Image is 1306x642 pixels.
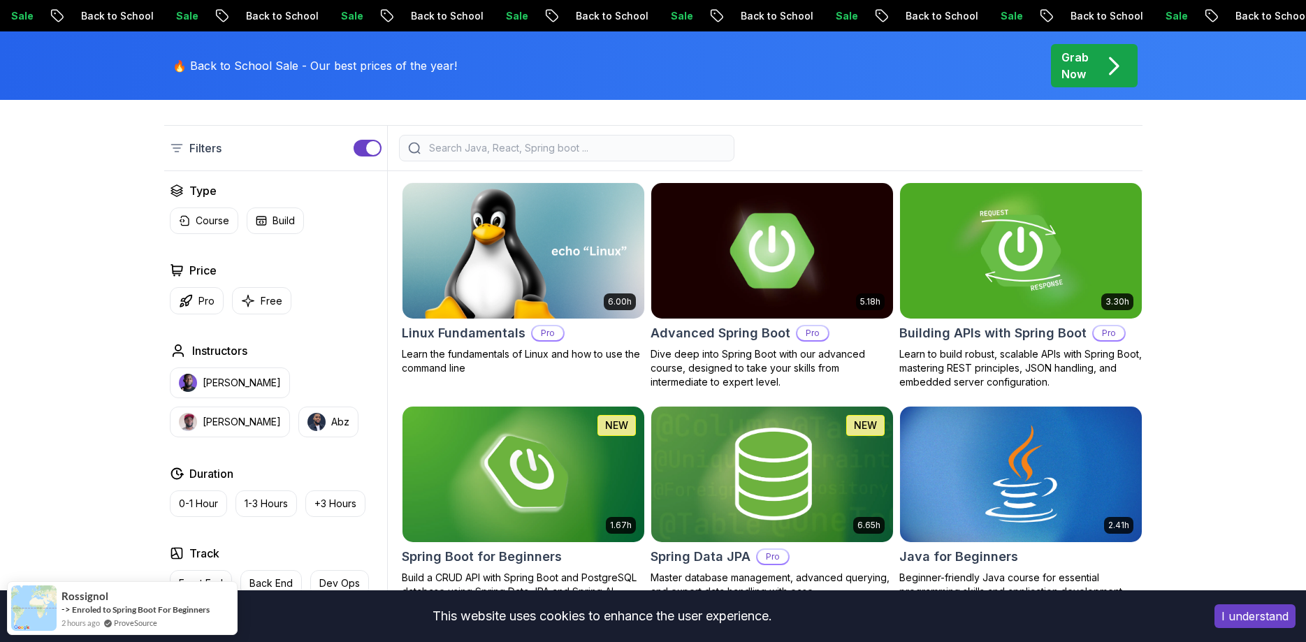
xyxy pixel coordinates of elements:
h2: Duration [189,465,233,482]
p: Abz [331,415,349,429]
p: 1-3 Hours [245,497,288,511]
p: Learn the fundamentals of Linux and how to use the command line [402,347,645,375]
p: Back to School [396,9,491,23]
h2: Linux Fundamentals [402,323,525,343]
p: Pro [757,550,788,564]
img: Spring Data JPA card [651,407,893,542]
p: Grab Now [1061,49,1089,82]
p: 0-1 Hour [179,497,218,511]
p: 2.41h [1108,520,1129,531]
a: Java for Beginners card2.41hJava for BeginnersBeginner-friendly Java course for essential program... [899,406,1142,599]
button: 1-3 Hours [235,490,297,517]
button: Pro [170,287,224,314]
img: provesource social proof notification image [11,585,57,631]
p: 6.65h [857,520,880,531]
p: Master database management, advanced querying, and expert data handling with ease [651,571,894,599]
h2: Spring Boot for Beginners [402,547,562,567]
span: -> [61,604,71,615]
p: Back to School [66,9,161,23]
img: Java for Beginners card [900,407,1142,542]
p: Sale [820,9,865,23]
button: instructor img[PERSON_NAME] [170,367,290,398]
h2: Java for Beginners [899,547,1018,567]
p: Sale [161,9,205,23]
a: ProveSource [114,617,157,629]
p: 🔥 Back to School Sale - Our best prices of the year! [173,57,457,74]
p: [PERSON_NAME] [203,415,281,429]
h2: Instructors [192,342,247,359]
button: Course [170,207,238,234]
h2: Track [189,545,219,562]
p: Dev Ops [319,576,360,590]
button: Accept cookies [1214,604,1296,628]
button: Dev Ops [310,570,369,597]
p: Filters [189,140,222,156]
p: Beginner-friendly Java course for essential programming skills and application development [899,571,1142,599]
p: Sale [491,9,535,23]
img: instructor img [179,413,197,431]
button: Front End [170,570,232,597]
p: Sale [326,9,370,23]
p: 3.30h [1105,296,1129,307]
p: 5.18h [860,296,880,307]
p: 1.67h [610,520,632,531]
img: instructor img [179,374,197,392]
p: Back to School [725,9,820,23]
img: Linux Fundamentals card [402,183,644,319]
button: instructor imgAbz [298,407,358,437]
a: Spring Data JPA card6.65hNEWSpring Data JPAProMaster database management, advanced querying, and ... [651,406,894,599]
h2: Spring Data JPA [651,547,750,567]
button: Back End [240,570,302,597]
p: +3 Hours [314,497,356,511]
h2: Advanced Spring Boot [651,323,790,343]
p: [PERSON_NAME] [203,376,281,390]
p: Pro [797,326,828,340]
a: Building APIs with Spring Boot card3.30hBuilding APIs with Spring BootProLearn to build robust, s... [899,182,1142,389]
button: Build [247,207,304,234]
a: Advanced Spring Boot card5.18hAdvanced Spring BootProDive deep into Spring Boot with our advanced... [651,182,894,389]
input: Search Java, React, Spring boot ... [426,141,725,155]
button: instructor img[PERSON_NAME] [170,407,290,437]
h2: Type [189,182,217,199]
p: Back End [249,576,293,590]
span: 2 hours ago [61,617,100,629]
p: Sale [655,9,700,23]
img: Advanced Spring Boot card [645,180,899,321]
p: Back to School [890,9,985,23]
p: Course [196,214,229,228]
p: Back to School [1055,9,1150,23]
p: Front End [179,576,223,590]
h2: Price [189,262,217,279]
a: Linux Fundamentals card6.00hLinux FundamentalsProLearn the fundamentals of Linux and how to use t... [402,182,645,375]
p: Back to School [231,9,326,23]
div: This website uses cookies to enhance the user experience. [10,601,1193,632]
span: Rossignol [61,590,108,602]
p: Learn to build robust, scalable APIs with Spring Boot, mastering REST principles, JSON handling, ... [899,347,1142,389]
p: Pro [1094,326,1124,340]
p: Dive deep into Spring Boot with our advanced course, designed to take your skills from intermedia... [651,347,894,389]
img: instructor img [307,413,326,431]
img: Spring Boot for Beginners card [402,407,644,542]
a: Spring Boot for Beginners card1.67hNEWSpring Boot for BeginnersBuild a CRUD API with Spring Boot ... [402,406,645,599]
a: Enroled to Spring Boot For Beginners [72,604,210,615]
p: Build [273,214,295,228]
p: NEW [854,418,877,432]
button: 0-1 Hour [170,490,227,517]
p: Free [261,294,282,308]
img: Building APIs with Spring Boot card [900,183,1142,319]
h2: Building APIs with Spring Boot [899,323,1087,343]
button: Free [232,287,291,314]
p: Pro [532,326,563,340]
p: 6.00h [608,296,632,307]
p: Sale [985,9,1030,23]
p: Sale [1150,9,1195,23]
p: Pro [198,294,215,308]
p: Build a CRUD API with Spring Boot and PostgreSQL database using Spring Data JPA and Spring AI [402,571,645,599]
button: +3 Hours [305,490,365,517]
p: NEW [605,418,628,432]
p: Back to School [560,9,655,23]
